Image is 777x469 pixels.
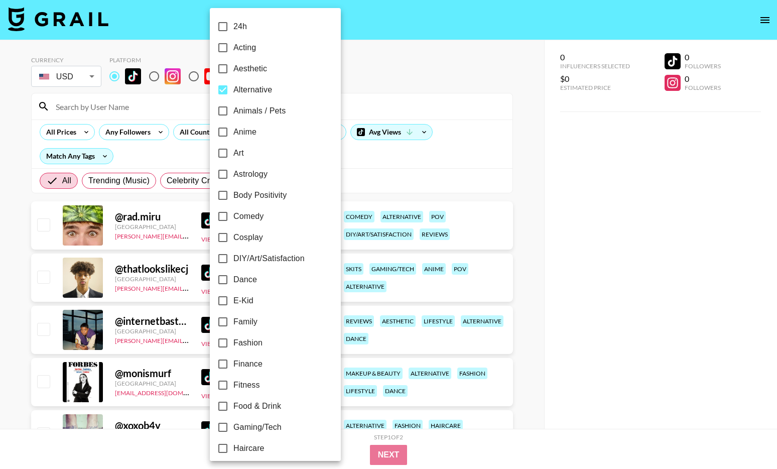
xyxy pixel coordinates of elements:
span: 24h [233,21,247,33]
span: DIY/Art/Satisfaction [233,253,305,265]
span: Comedy [233,210,264,222]
span: Cosplay [233,231,263,244]
span: Family [233,316,257,328]
span: Anime [233,126,256,138]
span: E-Kid [233,295,253,307]
span: Fitness [233,379,260,391]
span: Haircare [233,442,265,454]
span: Acting [233,42,256,54]
span: Aesthetic [233,63,267,75]
span: Alternative [233,84,272,96]
span: Finance [233,358,263,370]
span: Art [233,147,244,159]
span: Body Positivity [233,189,287,201]
span: Food & Drink [233,400,281,412]
iframe: Drift Widget Chat Controller [727,419,765,457]
span: Astrology [233,168,268,180]
span: Gaming/Tech [233,421,282,433]
span: Dance [233,274,257,286]
span: Fashion [233,337,263,349]
span: Animals / Pets [233,105,286,117]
